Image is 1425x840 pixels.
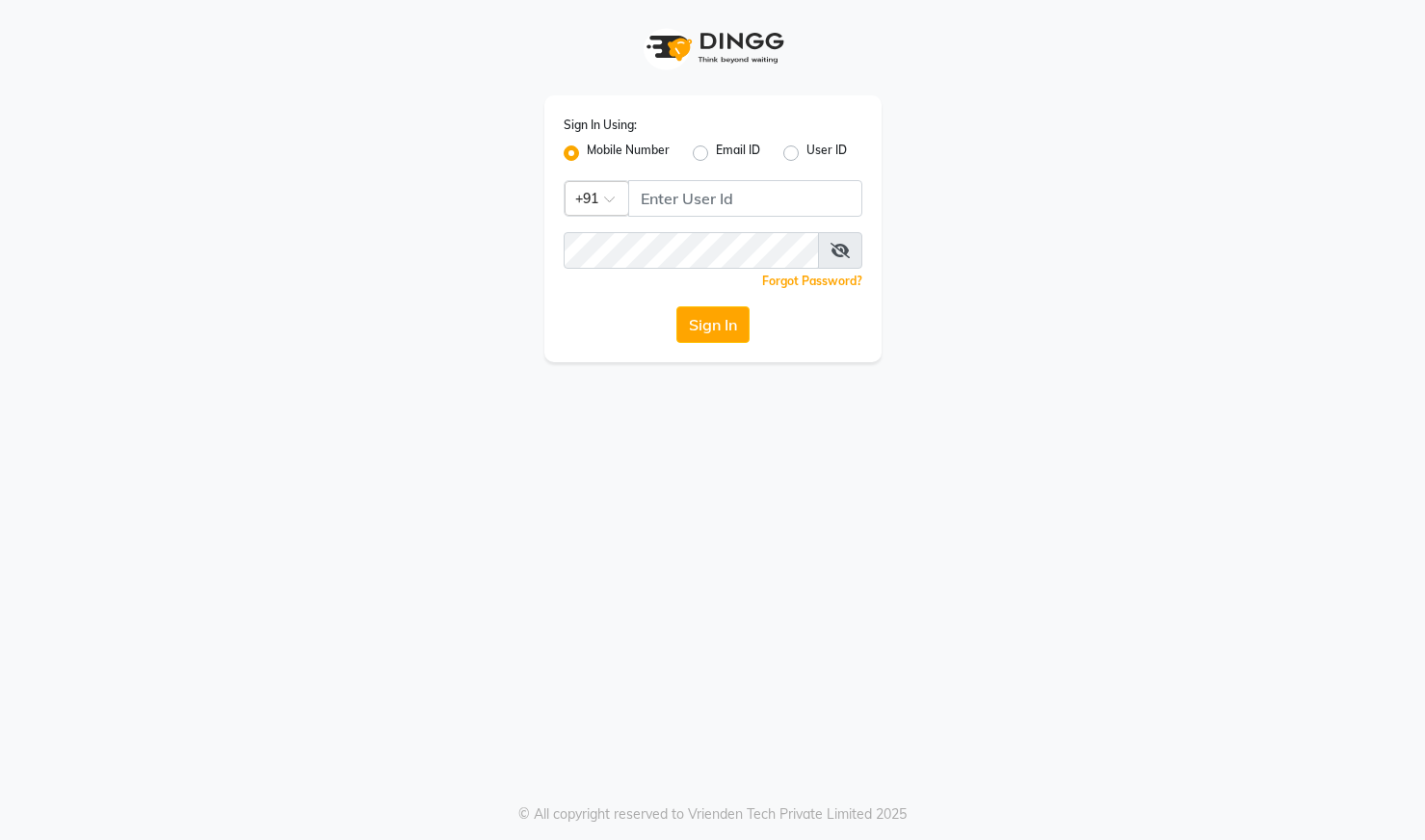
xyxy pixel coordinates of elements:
[587,142,670,165] label: Mobile Number
[806,142,847,165] label: User ID
[636,19,790,76] img: logo1.svg
[628,180,862,217] input: Username
[762,274,862,288] a: Forgot Password?
[564,232,819,269] input: Username
[564,117,637,134] label: Sign In Using:
[716,142,760,165] label: Email ID
[676,306,750,343] button: Sign In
